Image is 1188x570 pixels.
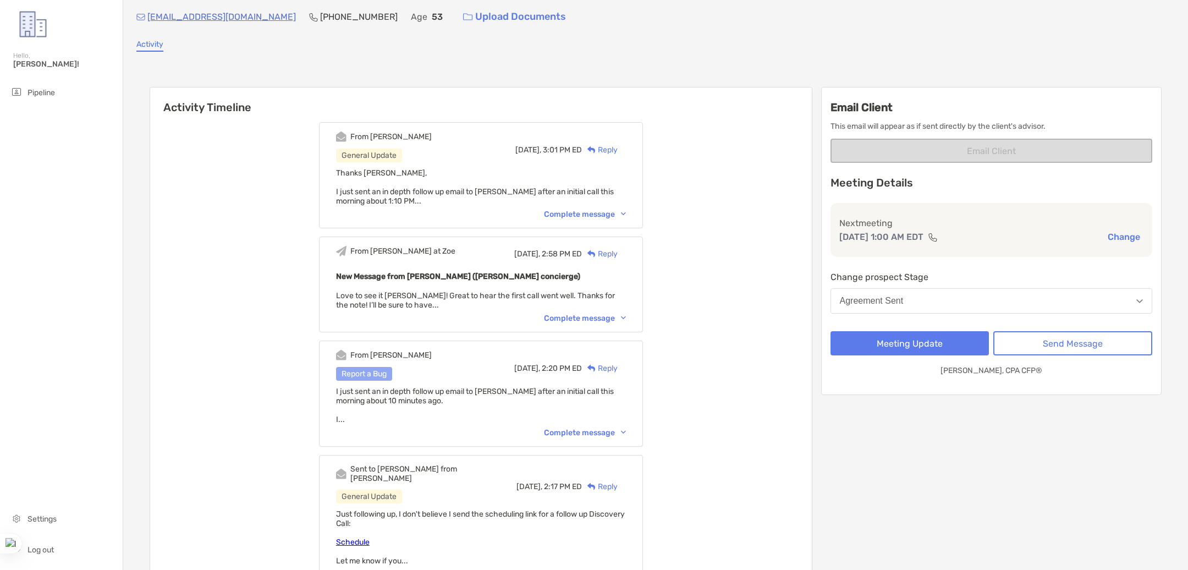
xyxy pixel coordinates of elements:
[336,149,402,162] div: General Update
[28,514,57,524] span: Settings
[320,10,398,24] p: [PHONE_NUMBER]
[336,168,614,206] span: Thanks [PERSON_NAME], I just sent an in depth follow up email to [PERSON_NAME] after an initial c...
[309,13,318,21] img: Phone Icon
[621,431,626,434] img: Chevron icon
[621,316,626,320] img: Chevron icon
[542,364,582,373] span: 2:20 PM ED
[839,216,1144,230] p: Next meeting
[587,365,596,372] img: Reply icon
[336,490,402,503] div: General Update
[542,249,582,259] span: 2:58 PM ED
[456,5,573,29] a: Upload Documents
[840,296,904,306] div: Agreement Sent
[336,387,614,424] span: I just sent an in depth follow up email to [PERSON_NAME] after an initial call this morning about...
[831,176,1153,190] p: Meeting Details
[336,469,346,479] img: Event icon
[336,350,346,360] img: Event icon
[621,212,626,216] img: Chevron icon
[582,481,618,492] div: Reply
[350,464,516,483] div: Sent to [PERSON_NAME] from [PERSON_NAME]
[136,14,145,20] img: Email Icon
[1104,231,1143,243] button: Change
[544,428,626,437] div: Complete message
[516,482,542,491] span: [DATE],
[587,483,596,490] img: Reply icon
[514,364,540,373] span: [DATE],
[10,512,23,525] img: settings icon
[831,119,1153,133] p: This email will appear as if sent directly by the client's advisor.
[993,331,1152,355] button: Send Message
[582,144,618,156] div: Reply
[336,272,580,281] b: New Message from [PERSON_NAME] ([PERSON_NAME] concierge)
[831,288,1153,314] button: Agreement Sent
[336,538,370,547] a: Schedule
[831,101,1153,114] h3: Email Client
[941,364,1042,377] p: [PERSON_NAME], CPA CFP®
[515,145,541,155] span: [DATE],
[150,87,812,114] h6: Activity Timeline
[544,314,626,323] div: Complete message
[411,10,427,24] p: Age
[13,59,116,69] span: [PERSON_NAME]!
[839,230,923,244] p: [DATE] 1:00 AM EDT
[350,246,455,256] div: From [PERSON_NAME] at Zoe
[582,363,618,374] div: Reply
[28,545,54,555] span: Log out
[136,40,163,52] a: Activity
[336,291,615,310] span: Love to see it [PERSON_NAME]! Great to hear the first call went well. Thanks for the note! I’ll b...
[13,4,53,44] img: Zoe Logo
[432,10,443,24] p: 53
[544,210,626,219] div: Complete message
[336,367,392,381] div: Report a Bug
[514,249,540,259] span: [DATE],
[831,270,1153,284] p: Change prospect Stage
[544,482,582,491] span: 2:17 PM ED
[831,331,989,355] button: Meeting Update
[28,88,55,97] span: Pipeline
[336,131,346,142] img: Event icon
[350,350,432,360] div: From [PERSON_NAME]
[928,233,938,242] img: communication type
[336,246,346,256] img: Event icon
[587,146,596,154] img: Reply icon
[582,248,618,260] div: Reply
[147,10,296,24] p: [EMAIL_ADDRESS][DOMAIN_NAME]
[336,509,625,566] span: Just following up, I don't believe I send the scheduling link for a follow up Discovery Call: Let...
[463,13,472,21] img: button icon
[587,250,596,257] img: Reply icon
[1136,299,1143,303] img: Open dropdown arrow
[543,145,582,155] span: 3:01 PM ED
[10,85,23,98] img: pipeline icon
[350,132,432,141] div: From [PERSON_NAME]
